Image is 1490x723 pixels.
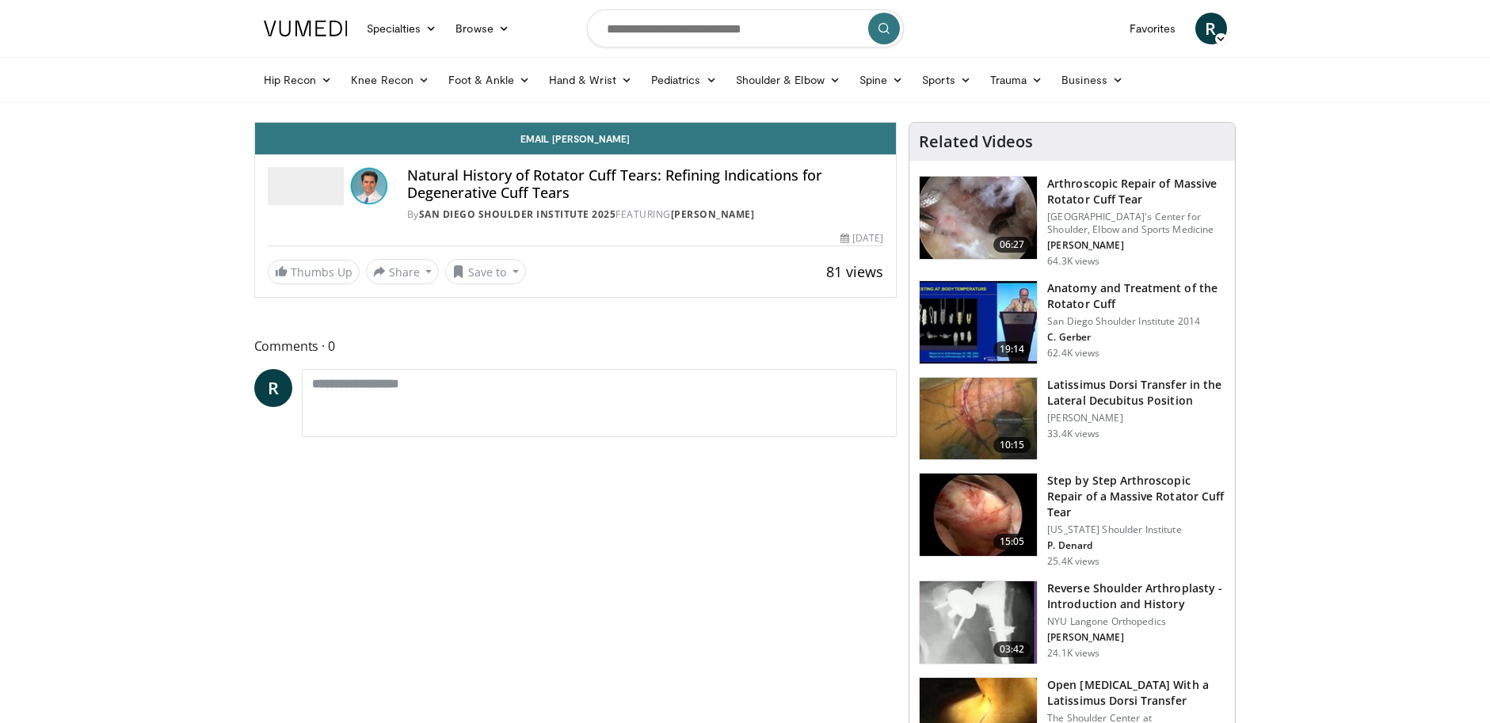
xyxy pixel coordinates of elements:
[1120,13,1186,44] a: Favorites
[919,176,1225,268] a: 06:27 Arthroscopic Repair of Massive Rotator Cuff Tear [GEOGRAPHIC_DATA]'s Center for Shoulder, E...
[1047,631,1225,644] p: [PERSON_NAME]
[919,132,1033,151] h4: Related Videos
[850,64,913,96] a: Spine
[1047,176,1225,207] h3: Arthroscopic Repair of Massive Rotator Cuff Tear
[920,281,1037,363] img: 58008271-3059-4eea-87a5-8726eb53a503.150x105_q85_crop-smart_upscale.jpg
[993,641,1031,657] span: 03:42
[1047,555,1099,568] p: 25.4K views
[1047,331,1225,344] p: C. Gerber
[1047,473,1225,520] h3: Step by Step Arthroscopic Repair of a Massive Rotator Cuff Tear
[840,231,883,245] div: [DATE]
[1047,647,1099,660] p: 24.1K views
[439,64,539,96] a: Foot & Ankle
[1047,677,1225,709] h3: Open [MEDICAL_DATA] With a Latissimus Dorsi Transfer
[993,534,1031,550] span: 15:05
[726,64,850,96] a: Shoulder & Elbow
[350,167,388,205] img: Avatar
[920,474,1037,556] img: 7cd5bdb9-3b5e-40f2-a8f4-702d57719c06.150x105_q85_crop-smart_upscale.jpg
[981,64,1053,96] a: Trauma
[642,64,726,96] a: Pediatrics
[1047,239,1225,252] p: [PERSON_NAME]
[446,13,519,44] a: Browse
[1047,615,1225,628] p: NYU Langone Orthopedics
[419,207,616,221] a: San Diego Shoulder Institute 2025
[671,207,755,221] a: [PERSON_NAME]
[1047,412,1225,424] p: [PERSON_NAME]
[539,64,642,96] a: Hand & Wrist
[1047,428,1099,440] p: 33.4K views
[920,177,1037,259] img: 281021_0002_1.png.150x105_q85_crop-smart_upscale.jpg
[1047,211,1225,236] p: [GEOGRAPHIC_DATA]'s Center for Shoulder, Elbow and Sports Medicine
[268,167,344,205] img: San Diego Shoulder Institute 2025
[366,259,440,284] button: Share
[407,207,884,222] div: By FEATURING
[919,473,1225,568] a: 15:05 Step by Step Arthroscopic Repair of a Massive Rotator Cuff Tear [US_STATE] Shoulder Institu...
[1047,523,1225,536] p: [US_STATE] Shoulder Institute
[407,167,884,201] h4: Natural History of Rotator Cuff Tears: Refining Indications for Degenerative Cuff Tears
[993,341,1031,357] span: 19:14
[993,437,1031,453] span: 10:15
[587,10,904,48] input: Search topics, interventions
[919,580,1225,664] a: 03:42 Reverse Shoulder Arthroplasty - Introduction and History NYU Langone Orthopedics [PERSON_NA...
[254,64,342,96] a: Hip Recon
[1047,255,1099,268] p: 64.3K views
[445,259,526,284] button: Save to
[920,581,1037,664] img: zucker_4.png.150x105_q85_crop-smart_upscale.jpg
[1047,347,1099,360] p: 62.4K views
[993,237,1031,253] span: 06:27
[341,64,439,96] a: Knee Recon
[919,377,1225,461] a: 10:15 Latissimus Dorsi Transfer in the Lateral Decubitus Position [PERSON_NAME] 33.4K views
[254,336,897,356] span: Comments 0
[264,21,348,36] img: VuMedi Logo
[268,260,360,284] a: Thumbs Up
[920,378,1037,460] img: 38501_0000_3.png.150x105_q85_crop-smart_upscale.jpg
[254,369,292,407] a: R
[913,64,981,96] a: Sports
[1195,13,1227,44] a: R
[357,13,447,44] a: Specialties
[919,280,1225,364] a: 19:14 Anatomy and Treatment of the Rotator Cuff San Diego Shoulder Institute 2014 C. Gerber 62.4K...
[826,262,883,281] span: 81 views
[1047,580,1225,612] h3: Reverse Shoulder Arthroplasty - Introduction and History
[1047,377,1225,409] h3: Latissimus Dorsi Transfer in the Lateral Decubitus Position
[1047,280,1225,312] h3: Anatomy and Treatment of the Rotator Cuff
[1052,64,1133,96] a: Business
[1047,539,1225,552] p: P. Denard
[255,123,897,154] a: Email [PERSON_NAME]
[1047,315,1225,328] p: San Diego Shoulder Institute 2014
